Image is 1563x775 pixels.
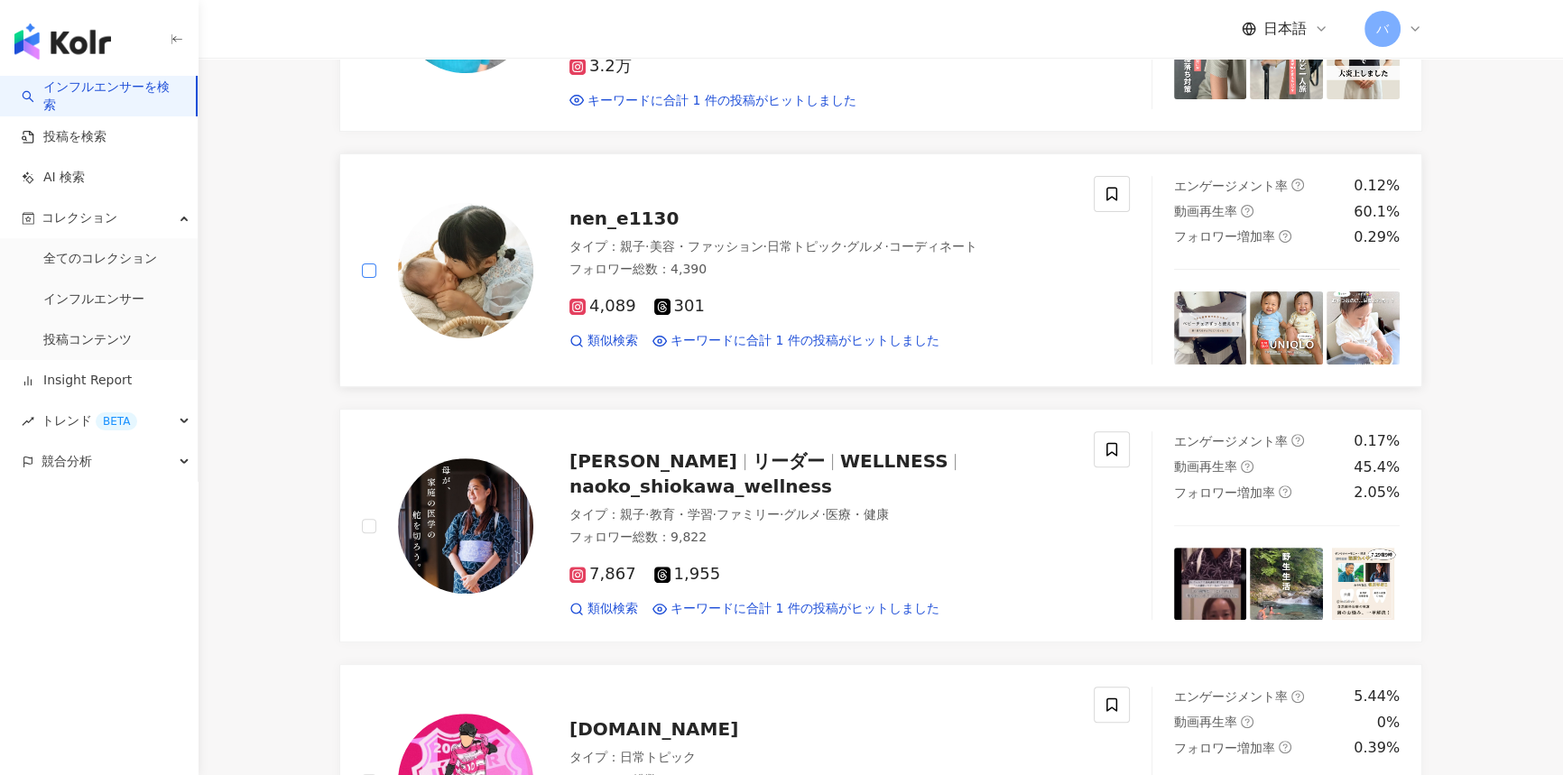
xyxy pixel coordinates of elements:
[43,291,144,309] a: インフルエンサー
[42,401,137,441] span: トレンド
[889,239,977,254] span: コーディネート
[1354,431,1400,451] div: 0.17%
[569,57,632,76] span: 3.2万
[96,412,137,430] div: BETA
[1327,26,1400,99] img: post-image
[843,239,846,254] span: ·
[1291,434,1304,447] span: question-circle
[42,198,117,238] span: コレクション
[1376,19,1389,39] span: バ
[1291,690,1304,703] span: question-circle
[569,332,638,350] a: 類似検索
[712,507,716,521] span: ·
[398,203,533,338] img: KOL Avatar
[14,23,111,60] img: logo
[1327,548,1400,621] img: post-image
[645,507,649,521] span: ·
[1174,741,1275,755] span: フォロワー増加率
[654,565,721,584] span: 1,955
[569,718,738,740] span: [DOMAIN_NAME]
[620,239,645,254] span: 親子
[652,332,939,350] a: キーワードに合計 1 件の投稿がヒットしました
[1174,229,1275,244] span: フォロワー増加率
[1174,689,1288,704] span: エンゲージメント率
[569,450,737,472] span: [PERSON_NAME]
[649,239,763,254] span: 美容・ファッション
[22,415,34,428] span: rise
[1250,548,1323,621] img: post-image
[826,507,889,521] span: 医療・健康
[1354,483,1400,503] div: 2.05%
[846,239,884,254] span: グルメ
[671,332,939,350] span: キーワードに合計 1 件の投稿がヒットしました
[569,529,1072,547] div: フォロワー総数 ： 9,822
[821,507,825,521] span: ·
[1250,291,1323,364] img: post-image
[1354,176,1400,196] div: 0.12%
[652,600,939,618] a: キーワードに合計 1 件の投稿がヒットしました
[753,450,825,472] span: リーダー
[1174,204,1237,218] span: 動画再生率
[22,78,181,114] a: searchインフルエンサーを検索
[1279,741,1291,753] span: question-circle
[1241,460,1253,473] span: question-circle
[783,507,821,521] span: グルメ
[339,153,1422,387] a: KOL Avatarnen_e1130タイプ：親子·美容・ファッション·日常トピック·グルメ·コーディネートフォロワー総数：4,3904,089301類似検索キーワードに合計 1 件の投稿がヒッ...
[780,507,783,521] span: ·
[398,458,533,594] img: KOL Avatar
[620,507,645,521] span: 親子
[1241,715,1253,728] span: question-circle
[587,92,856,110] span: キーワードに合計 1 件の投稿がヒットしました
[569,475,832,497] span: naoko_shiokawa_wellness
[1174,179,1288,193] span: エンゲージメント率
[649,507,712,521] span: 教育・学習
[1174,715,1237,729] span: 動画再生率
[1263,19,1307,39] span: 日本語
[1327,291,1400,364] img: post-image
[43,250,157,268] a: 全てのコレクション
[1174,434,1288,448] span: エンゲージメント率
[1174,459,1237,474] span: 動画再生率
[1279,230,1291,243] span: question-circle
[1354,227,1400,247] div: 0.29%
[43,331,132,349] a: 投稿コンテンツ
[840,450,948,472] span: WELLNESS
[569,600,638,618] a: 類似検索
[620,750,696,764] span: 日常トピック
[717,507,780,521] span: ファミリー
[654,297,705,316] span: 301
[645,239,649,254] span: ·
[1174,26,1247,99] img: post-image
[1241,205,1253,217] span: question-circle
[42,441,92,482] span: 競合分析
[1174,485,1275,500] span: フォロワー増加率
[569,92,856,110] a: キーワードに合計 1 件の投稿がヒットしました
[884,239,888,254] span: ·
[767,239,843,254] span: 日常トピック
[671,600,939,618] span: キーワードに合計 1 件の投稿がヒットしました
[1354,738,1400,758] div: 0.39%
[22,169,85,187] a: AI 検索
[22,372,132,390] a: Insight Report
[1279,485,1291,498] span: question-circle
[569,506,1072,524] div: タイプ ：
[569,238,1072,256] div: タイプ ：
[763,239,766,254] span: ·
[1174,548,1247,621] img: post-image
[1354,687,1400,706] div: 5.44%
[1354,457,1400,477] div: 45.4%
[569,297,636,316] span: 4,089
[569,565,636,584] span: 7,867
[569,261,1072,279] div: フォロワー総数 ： 4,390
[569,208,679,229] span: nen_e1130
[1377,713,1400,733] div: 0%
[569,749,1072,767] div: タイプ ：
[587,600,638,618] span: 類似検索
[22,128,106,146] a: 投稿を検索
[1291,179,1304,191] span: question-circle
[1354,202,1400,222] div: 60.1%
[587,332,638,350] span: 類似検索
[1250,26,1323,99] img: post-image
[339,409,1422,642] a: KOL Avatar[PERSON_NAME]リーダーWELLNESSnaoko_shiokawa_wellnessタイプ：親子·教育・学習·ファミリー·グルメ·医療・健康フォロワー総数：9,...
[1174,291,1247,364] img: post-image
